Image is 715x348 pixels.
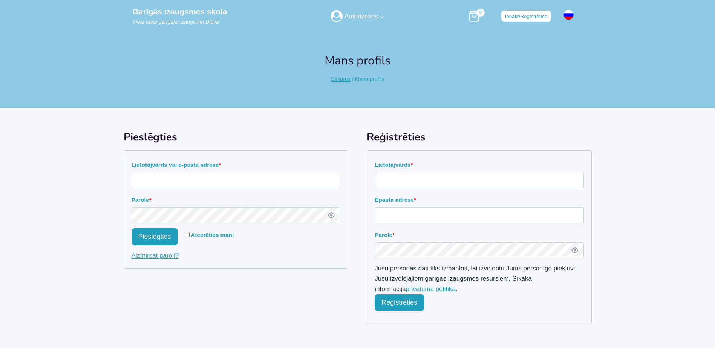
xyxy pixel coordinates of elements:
[571,246,579,254] button: Show password
[191,232,234,238] span: Atcerēties mani
[133,7,227,26] a: Garīgās izaugsmes skolaVieta tavai garīgajai izaugsmei Dievā
[375,228,583,242] label: Parole
[132,193,340,207] label: Parole
[124,129,348,145] h2: Pieslēgties
[327,211,335,219] button: Show password
[375,158,583,172] label: Lietotājvārds
[132,252,179,259] a: Aizmirsāt paroli?
[331,6,384,26] a: Autorizēties
[367,129,591,145] h2: Reģistrēties
[467,9,486,24] a: Iepirkšanās ratiņi
[185,232,190,237] input: Atcerēties mani
[132,228,178,245] button: Pieslēgties
[133,18,227,26] p: Vieta tavai garīgajai izaugsmei Dievā
[132,158,340,172] label: Lietotājvārds vai e-pasta adrese
[133,7,227,16] p: Garīgās izaugsmes skola
[343,11,378,21] span: Autorizēties
[375,193,583,207] label: Epasta adrese
[331,76,350,82] a: Sākums
[375,263,583,294] p: Jūsu personas dati tiks izmantoti, lai izveidotu Jums personīgo piekļuvi Jūsu izvēlējajiem garīgā...
[375,294,424,311] button: Reģistrēties
[501,11,551,22] a: Ienākt/Reģistrēties
[352,76,354,82] span: /
[476,9,485,17] span: 0
[561,10,576,20] img: Russian
[331,6,384,26] nav: Account Menu
[406,285,456,293] a: privātuma politika
[331,75,384,84] nav: Breadcrumbs
[379,14,384,19] span: Expand child menu
[355,76,384,82] span: Mans profils
[325,52,390,70] h1: Mans profils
